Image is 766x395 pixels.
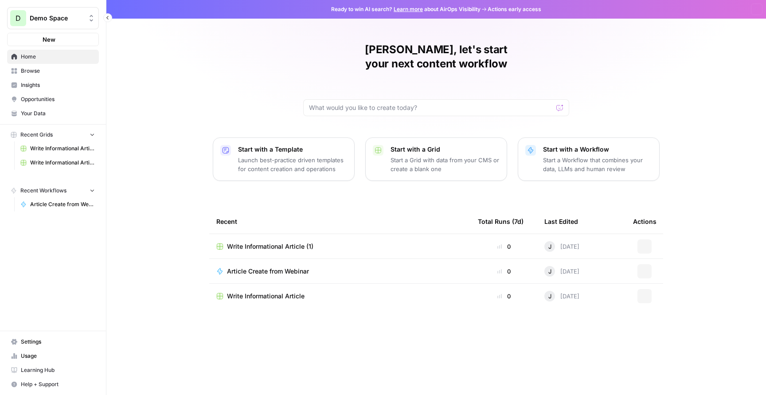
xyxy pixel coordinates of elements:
input: What would you like to create today? [309,103,553,112]
span: D [16,13,21,23]
span: Article Create from Webinar [30,200,95,208]
div: [DATE] [544,266,579,277]
span: Demo Space [30,14,83,23]
span: Home [21,53,95,61]
span: Insights [21,81,95,89]
span: Your Data [21,110,95,117]
button: Recent Grids [7,128,99,141]
span: Ready to win AI search? about AirOps Visibility [331,5,481,13]
span: Recent Grids [20,131,53,139]
div: 0 [478,242,530,251]
p: Launch best-practice driven templates for content creation and operations [238,156,347,173]
div: Total Runs (7d) [478,209,524,234]
button: New [7,33,99,46]
a: Usage [7,349,99,363]
div: [DATE] [544,291,579,301]
button: Recent Workflows [7,184,99,197]
span: Recent Workflows [20,187,66,195]
span: Opportunities [21,95,95,103]
a: Settings [7,335,99,349]
a: Opportunities [7,92,99,106]
span: New [43,35,55,44]
span: Article Create from Webinar [227,267,309,276]
h1: [PERSON_NAME], let's start your next content workflow [303,43,569,71]
div: Recent [216,209,464,234]
div: Actions [633,209,657,234]
span: Actions early access [488,5,541,13]
span: Write Informational Article (1) [227,242,313,251]
a: Learn more [394,6,423,12]
span: J [548,242,551,251]
button: Start with a GridStart a Grid with data from your CMS or create a blank one [365,137,507,181]
a: Article Create from Webinar [216,267,464,276]
span: Help + Support [21,380,95,388]
button: Help + Support [7,377,99,391]
span: J [548,292,551,301]
p: Start a Workflow that combines your data, LLMs and human review [543,156,652,173]
a: Home [7,50,99,64]
div: Last Edited [544,209,578,234]
a: Insights [7,78,99,92]
span: Write Informational Article (1) [30,145,95,153]
p: Start with a Grid [391,145,500,154]
a: Browse [7,64,99,78]
span: J [548,267,551,276]
div: [DATE] [544,241,579,252]
button: Start with a WorkflowStart a Workflow that combines your data, LLMs and human review [518,137,660,181]
button: Start with a TemplateLaunch best-practice driven templates for content creation and operations [213,137,355,181]
a: Learning Hub [7,363,99,377]
p: Start with a Template [238,145,347,154]
a: Write Informational Article [16,156,99,170]
a: Your Data [7,106,99,121]
span: Usage [21,352,95,360]
span: Browse [21,67,95,75]
button: Workspace: Demo Space [7,7,99,29]
a: Write Informational Article (1) [216,242,464,251]
div: 0 [478,267,530,276]
span: Settings [21,338,95,346]
p: Start with a Workflow [543,145,652,154]
span: Write Informational Article [227,292,305,301]
a: Write Informational Article [216,292,464,301]
div: 0 [478,292,530,301]
span: Learning Hub [21,366,95,374]
p: Start a Grid with data from your CMS or create a blank one [391,156,500,173]
span: Write Informational Article [30,159,95,167]
a: Write Informational Article (1) [16,141,99,156]
a: Article Create from Webinar [16,197,99,211]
